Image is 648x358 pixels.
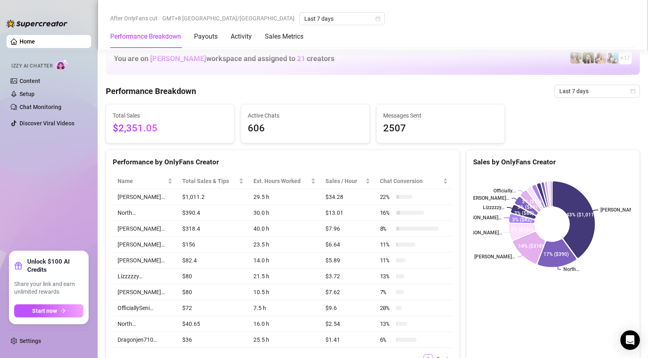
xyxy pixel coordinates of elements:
[177,316,249,332] td: $40.65
[27,258,83,274] strong: Unlock $100 AI Credits
[375,173,453,189] th: Chat Conversion
[559,85,635,97] span: Last 7 days
[563,266,579,272] text: North…
[321,253,375,268] td: $5.89
[321,332,375,348] td: $1.41
[7,20,68,28] img: logo-BBDzfeDw.svg
[380,256,393,265] span: 11 %
[177,189,249,205] td: $1,011.2
[321,300,375,316] td: $9.6
[113,253,177,268] td: [PERSON_NAME]…
[493,188,516,194] text: Officially...
[469,195,509,201] text: [PERSON_NAME]…
[321,205,375,221] td: $13.01
[113,173,177,189] th: Name
[321,284,375,300] td: $7.62
[253,177,309,186] div: Est. Hours Worked
[380,224,393,233] span: 8 %
[150,54,206,63] span: [PERSON_NAME]
[177,268,249,284] td: $80
[118,177,166,186] span: Name
[461,230,502,236] text: [PERSON_NAME]…
[20,338,41,344] a: Settings
[248,111,362,120] span: Active Chats
[473,157,633,168] div: Sales by OnlyFans Creator
[249,316,321,332] td: 16.0 h
[265,32,303,41] div: Sales Metrics
[20,120,74,127] a: Discover Viral Videos
[570,52,582,63] img: emilylou (@emilyylouu)
[231,32,252,41] div: Activity
[380,272,393,281] span: 13 %
[32,308,57,314] span: Start now
[321,173,375,189] th: Sales / Hour
[321,189,375,205] td: $34.28
[249,300,321,316] td: 7.5 h
[177,332,249,348] td: $36
[380,319,393,328] span: 13 %
[177,173,249,189] th: Total Sales & Tips
[182,177,238,186] span: Total Sales & Tips
[177,237,249,253] td: $156
[249,205,321,221] td: 30.0 h
[113,111,227,120] span: Total Sales
[595,52,606,63] img: North (@northnattfree)
[321,237,375,253] td: $6.64
[110,32,181,41] div: Performance Breakdown
[249,268,321,284] td: 21.5 h
[14,262,22,270] span: gift
[380,208,393,217] span: 16 %
[380,303,393,312] span: 20 %
[249,221,321,237] td: 40.0 h
[113,237,177,253] td: [PERSON_NAME]…
[194,32,218,41] div: Payouts
[113,157,453,168] div: Performance by OnlyFans Creator
[20,104,61,110] a: Chat Monitoring
[383,121,498,136] span: 2507
[20,38,35,45] a: Home
[11,62,52,70] span: Izzy AI Chatter
[249,253,321,268] td: 14.0 h
[631,89,635,94] span: calendar
[248,121,362,136] span: 606
[249,237,321,253] td: 23.5 h
[325,177,364,186] span: Sales / Hour
[14,280,83,296] span: Share your link and earn unlimited rewards
[162,12,295,24] span: GMT+8 [GEOGRAPHIC_DATA]/[GEOGRAPHIC_DATA]
[321,268,375,284] td: $3.72
[304,13,380,25] span: Last 7 days
[461,215,502,220] text: [PERSON_NAME]…
[583,52,594,63] img: playfuldimples (@playfuldimples)
[483,205,504,210] text: Lizzzzzy…
[380,288,393,297] span: 7 %
[380,240,393,249] span: 11 %
[380,335,393,344] span: 6 %
[380,177,441,186] span: Chat Conversion
[375,16,380,21] span: calendar
[620,53,630,62] span: + 17
[177,284,249,300] td: $80
[113,205,177,221] td: North…
[321,316,375,332] td: $2.54
[56,59,68,71] img: AI Chatter
[20,91,35,97] a: Setup
[321,221,375,237] td: $7.96
[60,308,66,314] span: arrow-right
[106,85,196,97] h4: Performance Breakdown
[177,300,249,316] td: $72
[177,205,249,221] td: $390.4
[113,268,177,284] td: Lizzzzzy…
[607,52,618,63] img: North (@northnattvip)
[113,189,177,205] td: [PERSON_NAME]…
[620,330,640,350] div: Open Intercom Messenger
[113,284,177,300] td: [PERSON_NAME]…
[14,304,83,317] button: Start nowarrow-right
[113,316,177,332] td: North…
[114,54,334,63] h1: You are on workspace and assigned to creators
[249,189,321,205] td: 29.5 h
[113,332,177,348] td: Dragonjen710…
[249,332,321,348] td: 25.5 h
[383,111,498,120] span: Messages Sent
[297,54,305,63] span: 21
[113,300,177,316] td: OfficiallySeni…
